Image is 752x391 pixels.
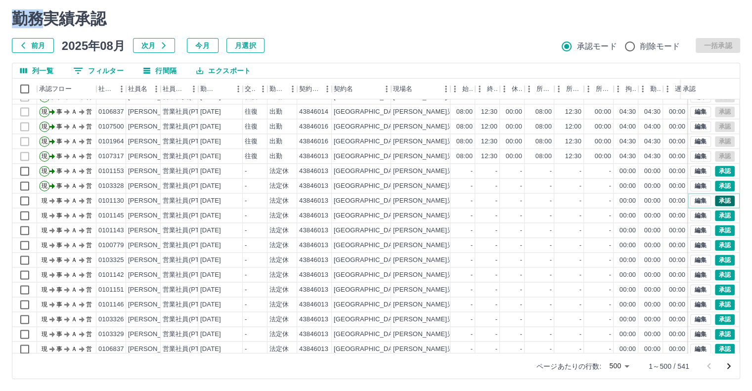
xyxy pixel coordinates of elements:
div: 所定開始 [525,79,554,99]
div: 12:30 [565,107,581,117]
button: メニュー [256,82,270,96]
div: [DATE] [200,196,221,206]
button: 承認 [715,255,735,265]
text: Ａ [71,168,77,174]
div: 出勤 [269,107,282,117]
div: 08:00 [535,152,552,161]
button: 承認 [715,269,735,280]
div: [PERSON_NAME] [128,241,182,250]
div: 勤務日 [200,79,217,99]
div: - [609,181,611,191]
div: 所定休憩 [596,79,612,99]
div: 00:00 [644,211,661,220]
div: 12:00 [481,122,497,131]
div: - [245,181,247,191]
div: [PERSON_NAME] [128,137,182,146]
button: 編集 [690,121,711,132]
text: 事 [56,108,62,115]
div: - [245,226,247,235]
div: - [579,196,581,206]
text: 現 [42,108,47,115]
text: 事 [56,153,62,160]
button: 今月 [187,38,219,53]
div: 04:00 [619,122,636,131]
div: 営業社員(PT契約) [163,122,215,131]
div: [DATE] [200,107,221,117]
div: [DATE] [200,122,221,131]
div: 500 [605,359,633,373]
div: 営業社員(PT契約) [163,241,215,250]
text: Ａ [71,123,77,130]
button: 編集 [690,344,711,354]
div: - [579,181,581,191]
div: 勤務区分 [267,79,297,99]
div: [DATE] [200,181,221,191]
button: 編集 [690,180,711,191]
button: フィルター表示 [65,63,132,78]
div: 往復 [245,152,258,161]
text: 現 [42,138,47,145]
div: [PERSON_NAME] [128,167,182,176]
button: 承認 [715,299,735,310]
button: ソート [217,82,231,96]
div: 出勤 [269,137,282,146]
div: 00:00 [644,181,661,191]
button: 承認 [715,240,735,251]
button: 編集 [690,195,711,206]
div: 法定休 [269,211,289,220]
div: 営業社員(PT契約) [163,181,215,191]
div: 往復 [245,122,258,131]
div: 終業 [487,79,498,99]
div: 法定休 [269,226,289,235]
div: 現場名 [393,79,412,99]
text: 営 [86,212,92,219]
div: [GEOGRAPHIC_DATA] [334,107,402,117]
div: 04:30 [644,137,661,146]
button: 承認 [715,166,735,176]
div: 契約コード [297,79,332,99]
div: 08:00 [456,122,473,131]
div: 12:30 [565,152,581,161]
div: 法定休 [269,241,289,250]
text: 現 [42,212,47,219]
text: 営 [86,168,92,174]
div: 承認フロー [39,79,72,99]
div: [GEOGRAPHIC_DATA] [334,211,402,220]
div: 出勤 [269,152,282,161]
button: 承認 [715,195,735,206]
div: 営業社員(PT契約) [163,107,215,117]
div: - [550,226,552,235]
div: - [520,196,522,206]
button: 編集 [690,166,711,176]
div: - [579,211,581,220]
div: 法定休 [269,181,289,191]
div: 休憩 [512,79,523,99]
div: 12:30 [481,137,497,146]
div: 始業 [462,79,473,99]
button: 編集 [690,240,711,251]
div: - [495,211,497,220]
text: 事 [56,212,62,219]
button: 承認 [715,329,735,340]
div: - [520,167,522,176]
div: 契約名 [334,79,353,99]
div: - [520,181,522,191]
div: [PERSON_NAME] [128,122,182,131]
div: 拘束 [625,79,636,99]
div: 43846013 [299,226,328,235]
button: エクスポート [188,63,259,78]
div: 承認 [681,79,732,99]
text: Ａ [71,182,77,189]
div: 社員番号 [98,79,114,99]
div: 現場名 [391,79,450,99]
div: - [245,241,247,250]
button: 編集 [690,255,711,265]
div: 04:30 [619,152,636,161]
div: - [471,167,473,176]
text: 営 [86,108,92,115]
div: 勤務区分 [269,79,285,99]
button: メニュー [379,82,394,96]
button: 次のページへ [719,356,739,376]
button: 行間隔 [135,63,184,78]
div: [DATE] [200,137,221,146]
